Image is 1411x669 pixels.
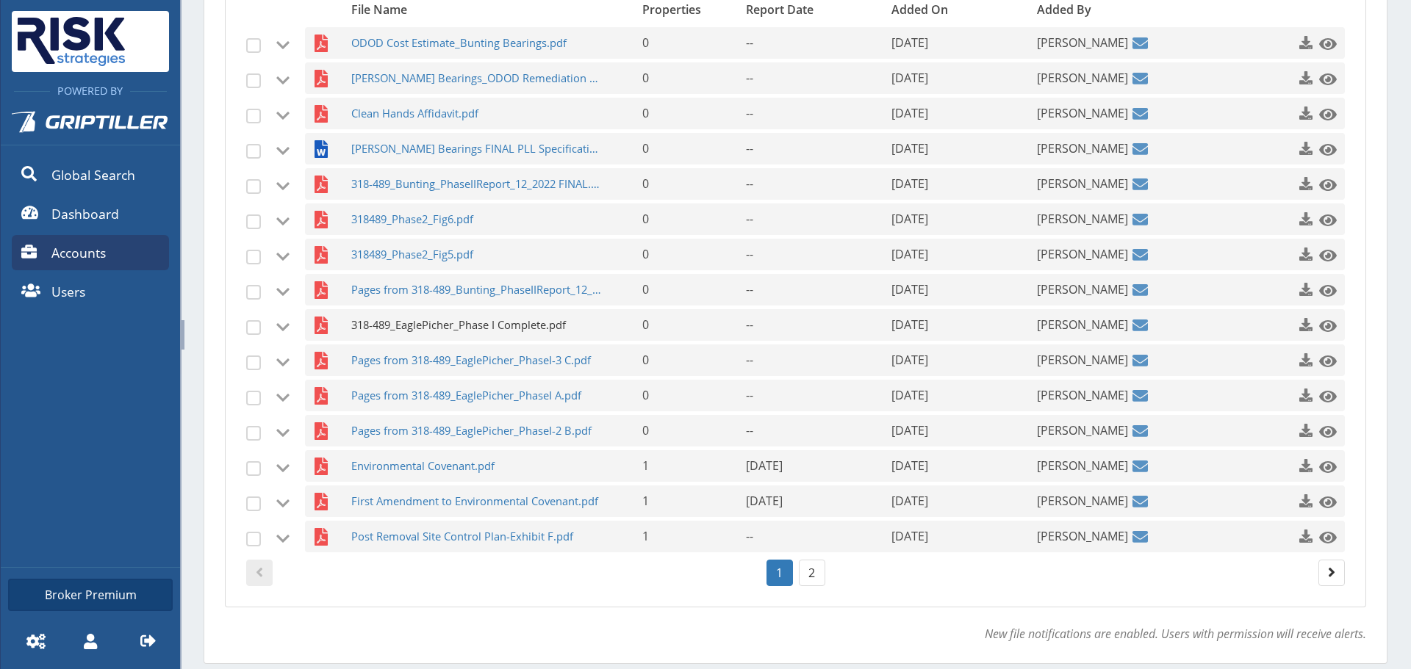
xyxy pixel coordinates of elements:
span: [PERSON_NAME] [1037,133,1128,164]
span: ODOD Cost Estimate_Bunting Bearings.pdf [351,27,603,59]
span: [PERSON_NAME] [1037,27,1128,59]
span: [DATE] [891,458,928,474]
span: -- [746,211,753,227]
span: [DATE] [891,352,928,368]
span: [PERSON_NAME] [1037,485,1128,517]
a: Click to preview this file [1315,347,1334,374]
span: Pages from 318-489_EaglePicher_PhaseI A.pdf [351,380,603,411]
span: First Amendment to Environmental Covenant.pdf [351,485,603,517]
span: [DATE] [891,140,928,156]
a: Click to preview this file [1315,65,1334,92]
span: [PERSON_NAME] [1037,274,1128,305]
span: [DATE] [891,211,928,227]
span: 318-489_EaglePicher_Phase I Complete.pdf [351,309,603,341]
span: [PERSON_NAME] Bearings_ODOD Remediation Proposal_[DATE] FINAL.pdf [351,62,603,94]
span: [DATE] [891,246,928,262]
span: 318489_Phase2_Fig6.pdf [351,203,603,235]
span: -- [746,352,753,368]
span: [DATE] [891,176,928,192]
span: 1 [642,493,649,509]
span: Pages from 318-489_EaglePicher_PhaseI-2 B.pdf [351,415,603,446]
span: [PERSON_NAME] [1037,239,1128,270]
a: Click to preview this file [1315,101,1334,127]
span: 0 [642,70,649,86]
a: Click to preview this file [1315,453,1334,480]
span: -- [746,528,753,544]
a: Griptiller [1,99,180,153]
span: [DATE] [891,493,928,509]
span: 0 [642,140,649,156]
img: Risk Strategies Company [12,11,131,72]
span: 318-489_Bunting_PhaseIIReport_12_2022 FINAL.pdf [351,168,603,200]
span: [PERSON_NAME] [1037,450,1128,482]
span: Environmental Covenant.pdf [351,450,603,482]
a: Broker Premium [8,579,173,611]
span: -- [746,35,753,51]
span: [PERSON_NAME] [1037,521,1128,552]
span: 0 [642,105,649,121]
a: Click to preview this file [1315,242,1334,268]
span: Post Removal Site Control Plan-Exhibit F.pdf [351,521,603,552]
span: [DATE] [891,70,928,86]
span: -- [746,70,753,86]
span: [DATE] [891,281,928,297]
span: [PERSON_NAME] [1037,203,1128,235]
span: 318489_Phase2_Fig5.pdf [351,239,603,270]
span: Dashboard [51,204,119,223]
span: -- [746,140,753,156]
a: Click to preview this file [1315,30,1334,57]
span: 0 [642,387,649,403]
a: Click to preview this file [1315,136,1334,162]
span: 0 [642,422,649,438]
a: Click to preview this file [1315,418,1334,444]
span: 0 [642,352,649,368]
span: 0 [642,246,649,262]
span: -- [746,105,753,121]
a: Click to preview this file [1315,171,1334,198]
span: [PERSON_NAME] [1037,168,1128,200]
span: 0 [642,281,649,297]
span: -- [746,176,753,192]
span: [DATE] [891,387,928,403]
span: Users [51,282,85,301]
span: [PERSON_NAME] [1037,380,1128,411]
a: Global Search [12,157,169,192]
span: 0 [642,317,649,333]
span: Global Search [51,165,135,184]
span: [PERSON_NAME] [1037,309,1128,341]
a: Dashboard [12,196,169,231]
span: [PERSON_NAME] [1037,344,1128,376]
span: Pages from 318-489_EaglePicher_PhaseI-3 C.pdf [351,344,603,376]
span: Powered By [50,84,130,98]
span: 1 [642,528,649,544]
a: Page 0. [246,560,273,586]
a: Click to preview this file [1315,277,1334,303]
a: Click to preview this file [1315,312,1334,339]
span: -- [746,281,753,297]
a: Page 2. [799,560,825,586]
span: [DATE] [891,528,928,544]
span: [DATE] [746,493,783,509]
a: Users [12,274,169,309]
a: Accounts [12,235,169,270]
span: Clean Hands Affidavit.pdf [351,98,603,129]
span: -- [746,246,753,262]
a: Page 2. [1318,560,1345,586]
span: -- [746,387,753,403]
span: 1 [642,458,649,474]
span: [PERSON_NAME] Bearings FINAL PLL Specifications.docx [351,133,603,164]
em: New file notifications are enabled. Users with permission will receive alerts. [985,626,1366,642]
span: 0 [642,176,649,192]
span: [DATE] [746,458,783,474]
span: [PERSON_NAME] [1037,415,1128,446]
a: Click to preview this file [1315,524,1334,550]
span: [PERSON_NAME] [1037,62,1128,94]
span: [DATE] [891,422,928,438]
span: -- [746,317,753,333]
span: [PERSON_NAME] [1037,98,1128,129]
a: Click to preview this file [1315,488,1334,515]
span: [DATE] [891,35,928,51]
span: -- [746,422,753,438]
a: Click to preview this file [1315,206,1334,233]
span: 0 [642,35,649,51]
